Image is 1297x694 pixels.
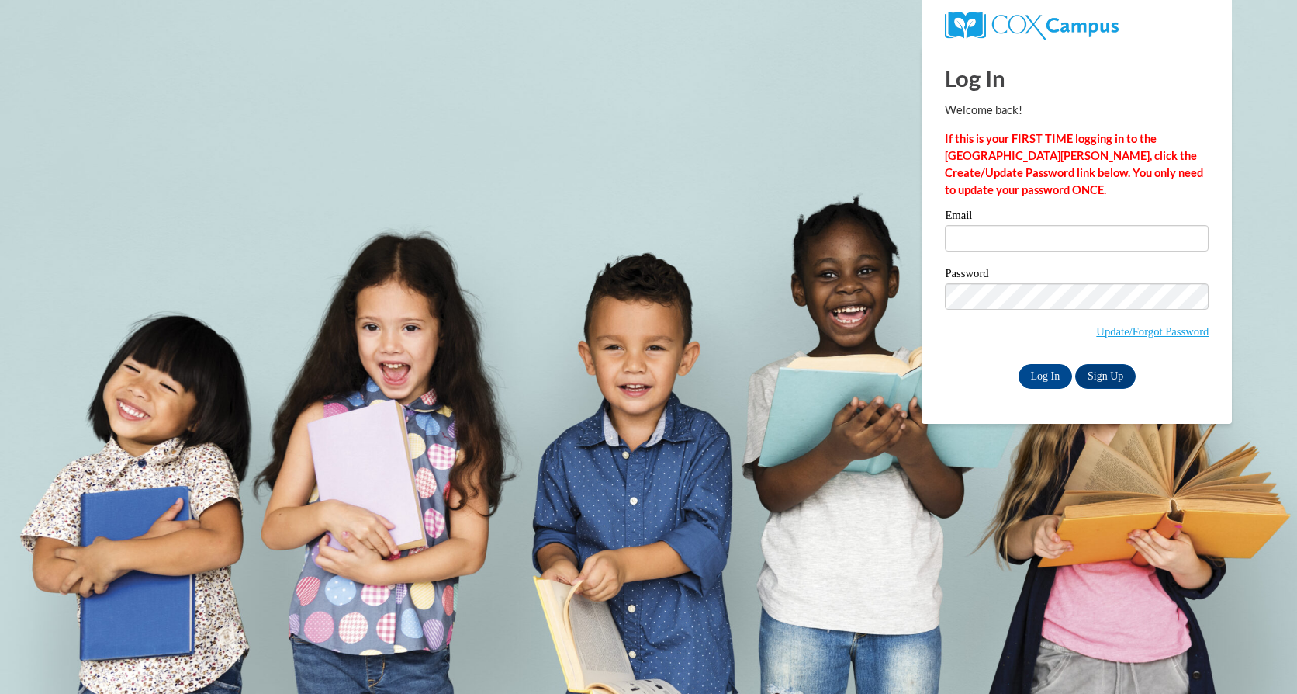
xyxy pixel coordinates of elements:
[945,268,1209,283] label: Password
[1075,364,1136,389] a: Sign Up
[945,102,1209,119] p: Welcome back!
[1096,325,1209,338] a: Update/Forgot Password
[945,132,1203,196] strong: If this is your FIRST TIME logging in to the [GEOGRAPHIC_DATA][PERSON_NAME], click the Create/Upd...
[945,62,1209,94] h1: Log In
[945,18,1118,31] a: COX Campus
[945,210,1209,225] label: Email
[945,12,1118,40] img: COX Campus
[1019,364,1073,389] input: Log In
